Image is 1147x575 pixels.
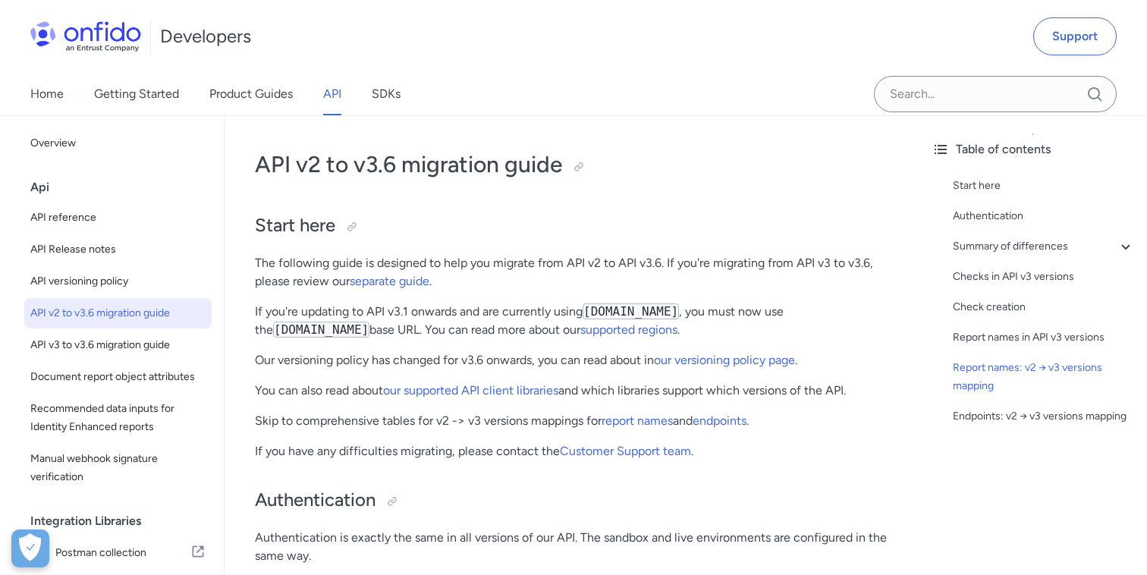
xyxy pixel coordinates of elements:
span: API v2 to v3.6 migration guide [30,304,206,322]
a: SDKs [372,73,401,115]
a: separate guide [350,274,429,288]
a: Getting Started [94,73,179,115]
a: our supported API client libraries [383,383,558,397]
h2: Start here [255,213,889,239]
p: Authentication is exactly the same in all versions of our API. The sandbox and live environments ... [255,529,889,565]
a: API v3 to v3.6 migration guide [24,330,212,360]
span: Recommended data inputs for Identity Enhanced reports [30,400,206,436]
span: Manual webhook signature verification [30,450,206,486]
a: supported regions [580,322,677,337]
a: Overview [24,128,212,159]
a: Authentication [953,207,1135,225]
a: Start here [953,177,1135,195]
span: API v3 to v3.6 migration guide [30,336,206,354]
span: Overview [30,134,206,152]
a: Manual webhook signature verification [24,444,212,492]
p: If you have any difficulties migrating, please contact the . [255,442,889,460]
a: Report names: v2 → v3 versions mapping [953,359,1135,395]
a: API v2 to v3.6 migration guide [24,298,212,328]
a: API [323,73,341,115]
a: Summary of differences [953,237,1135,256]
a: our versioning policy page [654,353,795,367]
p: The following guide is designed to help you migrate from API v2 to API v3.6. If you're migrating ... [255,254,889,291]
img: Onfido Logo [30,21,141,52]
a: Checks in API v3 versions [953,268,1135,286]
p: Our versioning policy has changed for v3.6 onwards, you can read about in . [255,351,889,369]
a: API Release notes [24,234,212,265]
a: Check creation [953,298,1135,316]
a: Product Guides [209,73,293,115]
code: [DOMAIN_NAME] [273,322,369,338]
div: Cookie Preferences [11,529,49,567]
a: API versioning policy [24,266,212,297]
span: Postman collection [55,542,190,564]
input: Onfido search input field [874,76,1117,112]
button: Open Preferences [11,529,49,567]
a: report names [602,413,673,428]
a: Endpoints: v2 → v3 versions mapping [953,407,1135,426]
h1: Developers [160,24,251,49]
a: Document report object attributes [24,362,212,392]
code: [DOMAIN_NAME] [583,303,679,319]
a: Recommended data inputs for Identity Enhanced reports [24,394,212,442]
span: Document report object attributes [30,368,206,386]
a: Report names in API v3 versions [953,328,1135,347]
a: API reference [24,203,212,233]
a: Customer Support team [560,444,691,458]
a: IconPostman collectionPostman collection [24,536,212,570]
a: Home [30,73,64,115]
div: Api [30,172,218,203]
p: You can also read about and which libraries support which versions of the API. [255,382,889,400]
p: Skip to comprehensive tables for v2 -> v3 versions mappings for and . [255,412,889,430]
a: Support [1033,17,1117,55]
span: API versioning policy [30,272,206,291]
h2: Authentication [255,488,889,514]
div: Integration Libraries [30,506,218,536]
a: endpoints [693,413,746,428]
p: If you're updating to API v3.1 onwards and are currently using , you must now use the base URL. Y... [255,303,889,339]
h1: API v2 to v3.6 migration guide [255,149,889,180]
span: API reference [30,209,206,227]
span: API Release notes [30,240,206,259]
div: Table of contents [932,140,1135,159]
